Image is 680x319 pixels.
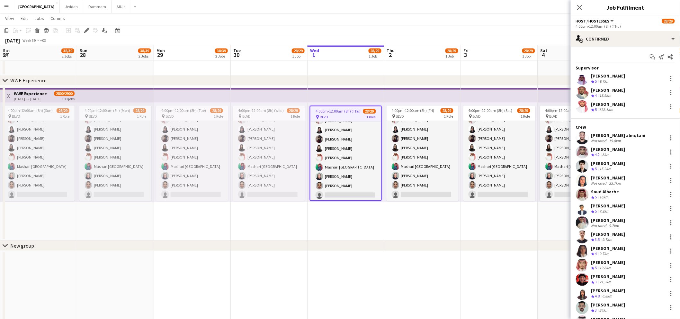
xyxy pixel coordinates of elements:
[522,48,535,53] span: 28/29
[595,294,600,298] span: 4.8
[54,91,75,96] span: 2800/2900
[238,108,284,113] span: 4:00pm-12:00am (8h) (Wed)
[12,114,20,119] span: BLVD
[232,51,241,59] span: 30
[79,105,151,201] div: 4:00pm-12:00am (8h) (Mon)28/29 BLVD1 Role[PERSON_NAME][PERSON_NAME][PERSON_NAME][PERSON_NAME][PER...
[595,93,597,98] span: 4
[591,146,625,152] div: [PERSON_NAME]
[291,114,300,119] span: 1 Role
[598,79,611,84] div: 9.7km
[662,19,675,23] span: 28/29
[608,223,621,228] div: 9.7km
[591,101,625,107] div: [PERSON_NAME]
[233,48,241,53] span: Tue
[598,166,613,172] div: 15.2km
[61,48,74,53] span: 38/39
[608,181,622,186] div: 23.7km
[2,51,10,59] span: 27
[591,175,625,181] div: [PERSON_NAME]
[591,87,625,93] div: [PERSON_NAME]
[157,48,165,53] span: Mon
[156,105,228,201] div: 4:00pm-12:00am (8h) (Tue)28/29 BLVD1 Role[PERSON_NAME][PERSON_NAME][PERSON_NAME][PERSON_NAME][PER...
[50,15,65,21] span: Comms
[591,189,619,195] div: Saud Alharbe
[62,96,75,101] div: 100 jobs
[595,152,600,157] span: 4.2
[523,54,535,59] div: 1 Job
[591,288,625,294] div: [PERSON_NAME]
[396,114,404,119] span: BLVD
[387,48,395,53] span: Thu
[14,91,47,96] h3: WWE Experience
[595,195,597,199] span: 5
[392,108,434,113] span: 4:00pm-12:00am (8h) (Fri)
[595,265,597,270] span: 5
[79,51,87,59] span: 28
[367,114,376,119] span: 1 Role
[576,19,615,23] button: Host / Hostesses
[591,203,625,209] div: [PERSON_NAME]
[48,14,67,23] a: Comms
[18,14,31,23] a: Edit
[591,260,625,265] div: [PERSON_NAME]
[60,0,83,13] button: Jeddah
[598,279,613,285] div: 21.9km
[369,48,381,53] span: 28/29
[598,251,611,257] div: 9.7km
[463,105,535,201] app-job-card: 4:00pm-12:00am (8h) (Sat)28/29 BLVD1 Role[PERSON_NAME][PERSON_NAME][PERSON_NAME][PERSON_NAME][PER...
[5,37,20,44] div: [DATE]
[446,54,458,59] div: 1 Job
[595,237,600,242] span: 3.5
[309,51,319,59] span: 1
[292,48,305,53] span: 28/29
[540,51,548,59] span: 4
[576,24,675,29] div: 4:00pm-12:00am (8h) (Thu)
[80,48,87,53] span: Sun
[540,105,612,201] app-job-card: 4:00pm-12:00am (8h) (Sun)28/29 BLVD1 Role[PERSON_NAME][PERSON_NAME][PERSON_NAME][PERSON_NAME][PER...
[60,114,69,119] span: 1 Role
[550,114,558,119] span: BLVD
[595,279,597,284] span: 3
[89,114,97,119] span: BLVD
[85,108,130,113] span: 4:00pm-12:00am (8h) (Mon)
[598,93,613,98] div: 18.9km
[601,294,614,299] div: 6.8km
[598,195,610,200] div: 16km
[591,160,625,166] div: [PERSON_NAME]
[316,109,361,114] span: 4:00pm-12:00am (8h) (Thu)
[444,114,453,119] span: 1 Role
[571,3,680,12] h3: Job Fulfilment
[310,48,319,53] span: Wed
[57,108,69,113] span: 28/29
[10,242,34,249] div: New group
[601,237,614,242] div: 9.7km
[8,108,53,113] span: 4:00pm-12:00am (8h) (Sun)
[591,73,625,79] div: [PERSON_NAME]
[541,48,548,53] span: Sat
[40,38,46,43] div: +03
[598,107,615,113] div: 838.1km
[591,245,625,251] div: [PERSON_NAME]
[320,114,328,119] span: BLVD
[287,108,300,113] span: 28/29
[441,108,453,113] span: 28/29
[598,209,611,214] div: 7.3km
[591,302,625,308] div: [PERSON_NAME]
[591,132,646,138] div: [PERSON_NAME] almqtani
[386,51,395,59] span: 2
[3,48,10,53] span: Sat
[156,51,165,59] span: 29
[138,48,151,53] span: 38/39
[595,251,597,256] span: 4
[139,54,151,59] div: 2 Jobs
[591,231,625,237] div: [PERSON_NAME]
[464,48,469,53] span: Fri
[242,114,251,119] span: BLVD
[3,105,75,201] app-job-card: 4:00pm-12:00am (8h) (Sun)28/29 BLVD1 Role[PERSON_NAME][PERSON_NAME][PERSON_NAME][PERSON_NAME][PER...
[591,274,625,279] div: [PERSON_NAME]
[445,48,458,53] span: 28/29
[3,14,17,23] a: View
[310,105,382,201] app-job-card: 4:00pm-12:00am (8h) (Thu)28/29 BLVD1 Role[PERSON_NAME][PERSON_NAME][PERSON_NAME][PERSON_NAME][PER...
